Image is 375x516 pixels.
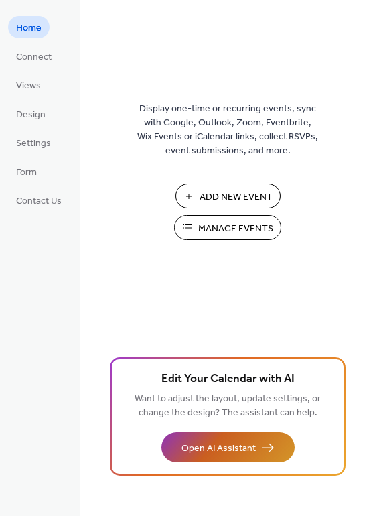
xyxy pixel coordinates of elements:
span: Want to adjust the layout, update settings, or change the design? The assistant can help. [135,390,321,422]
span: Add New Event [200,190,273,204]
span: Edit Your Calendar with AI [161,370,295,389]
a: Form [8,160,45,182]
a: Contact Us [8,189,70,211]
a: Design [8,103,54,125]
a: Settings [8,131,59,153]
a: Views [8,74,49,96]
button: Open AI Assistant [161,432,295,462]
button: Add New Event [175,184,281,208]
span: Design [16,108,46,122]
span: Display one-time or recurring events, sync with Google, Outlook, Zoom, Eventbrite, Wix Events or ... [137,102,318,158]
span: Manage Events [198,222,273,236]
button: Manage Events [174,215,281,240]
span: Contact Us [16,194,62,208]
span: Open AI Assistant [181,442,256,456]
span: Home [16,21,42,36]
span: Form [16,166,37,180]
span: Views [16,79,41,93]
span: Connect [16,50,52,64]
a: Home [8,16,50,38]
a: Connect [8,45,60,67]
span: Settings [16,137,51,151]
